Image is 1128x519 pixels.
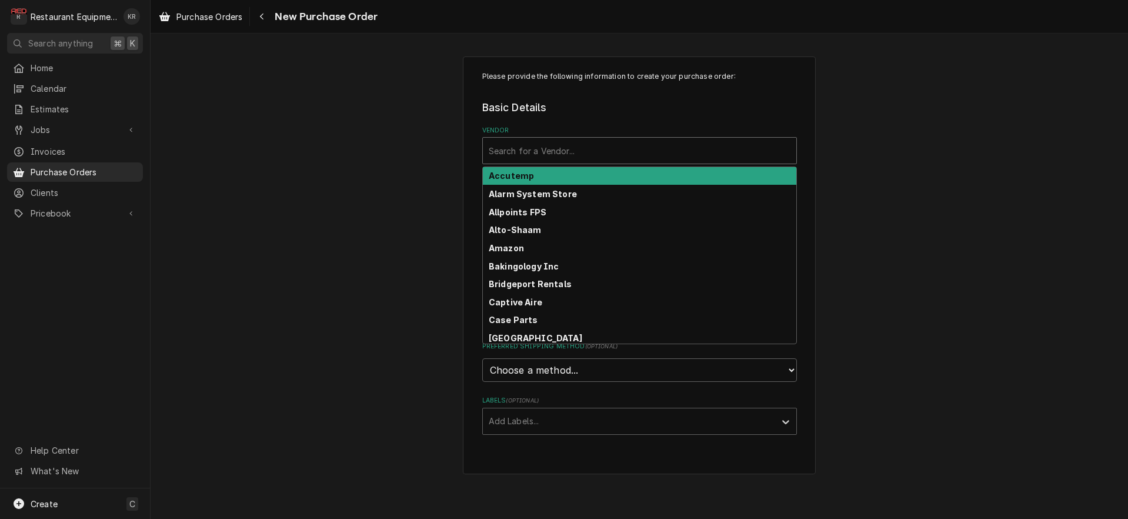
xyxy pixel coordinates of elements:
[489,261,559,271] strong: Bakingology Inc
[7,162,143,182] a: Purchase Orders
[31,103,137,115] span: Estimates
[7,441,143,460] a: Go to Help Center
[482,100,797,115] legend: Basic Details
[7,461,143,481] a: Go to What's New
[489,315,538,325] strong: Case Parts
[31,11,117,23] div: Restaurant Equipment Diagnostics
[31,187,137,199] span: Clients
[482,126,797,135] label: Vendor
[124,8,140,25] div: Kelli Robinette's Avatar
[7,99,143,119] a: Estimates
[482,342,797,381] div: Preferred Shipping Method
[489,243,524,253] strong: Amazon
[482,342,797,351] label: Preferred Shipping Method
[11,8,27,25] div: R
[114,37,122,49] span: ⌘
[489,189,577,199] strong: Alarm System Store
[124,8,140,25] div: KR
[463,56,816,475] div: Purchase Order Create/Update
[506,397,539,404] span: ( optional )
[7,142,143,161] a: Invoices
[176,11,242,23] span: Purchase Orders
[482,126,797,164] div: Vendor
[31,166,137,178] span: Purchase Orders
[31,62,137,74] span: Home
[31,124,119,136] span: Jobs
[482,71,797,82] p: Please provide the following information to create your purchase order:
[7,120,143,139] a: Go to Jobs
[585,343,618,350] span: ( optional )
[489,297,542,307] strong: Captive Aire
[7,79,143,98] a: Calendar
[31,465,136,477] span: What's New
[7,183,143,202] a: Clients
[31,499,58,509] span: Create
[11,8,27,25] div: Restaurant Equipment Diagnostics's Avatar
[271,9,378,25] span: New Purchase Order
[129,498,135,510] span: C
[31,82,137,95] span: Calendar
[7,33,143,54] button: Search anything⌘K
[489,279,572,289] strong: Bridgeport Rentals
[489,333,582,343] strong: [GEOGRAPHIC_DATA]
[482,71,797,435] div: Purchase Order Create/Update Form
[130,37,135,49] span: K
[489,207,546,217] strong: Allpoints FPS
[7,58,143,78] a: Home
[7,204,143,223] a: Go to Pricebook
[482,396,797,434] div: Labels
[252,7,271,26] button: Navigate back
[489,225,542,235] strong: Alto-Shaam
[482,396,797,405] label: Labels
[154,7,247,26] a: Purchase Orders
[489,171,534,181] strong: Accutemp
[31,145,137,158] span: Invoices
[28,37,93,49] span: Search anything
[31,444,136,457] span: Help Center
[31,207,119,219] span: Pricebook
